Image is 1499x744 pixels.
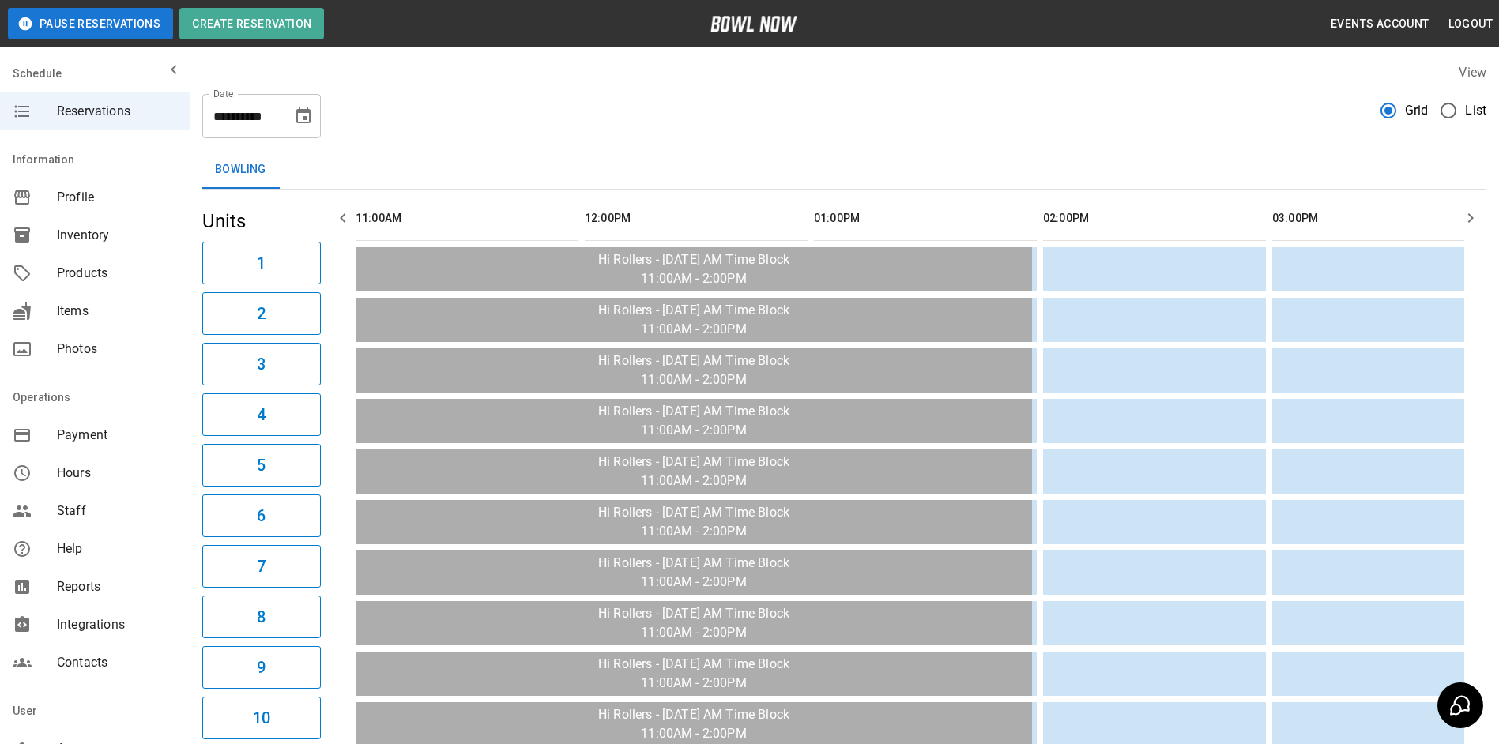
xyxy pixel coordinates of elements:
span: Hours [57,464,177,483]
button: Bowling [202,151,279,189]
button: Events Account [1324,9,1436,39]
h6: 8 [257,604,266,629]
button: 1 [202,242,321,284]
span: Items [57,302,177,321]
h6: 2 [257,301,266,326]
h6: 5 [257,453,266,478]
th: 11:00AM [356,196,578,241]
button: Pause Reservations [8,8,173,39]
button: 4 [202,393,321,436]
button: 3 [202,343,321,385]
span: Contacts [57,653,177,672]
h6: 4 [257,402,266,427]
h6: 6 [257,503,266,528]
span: Reservations [57,102,177,121]
button: 7 [202,545,321,588]
button: 2 [202,292,321,335]
th: 02:00PM [1043,196,1266,241]
img: logo [710,16,797,32]
span: Help [57,539,177,558]
h6: 9 [257,655,266,680]
span: Staff [57,502,177,520]
div: inventory tabs [202,151,1486,189]
span: Products [57,264,177,283]
button: Create Reservation [179,8,324,39]
button: 8 [202,596,321,638]
button: 6 [202,494,321,537]
h6: 10 [253,705,270,731]
h6: 3 [257,351,266,377]
span: List [1465,101,1486,120]
button: 10 [202,697,321,739]
button: Choose date, selected date is Oct 1, 2025 [288,100,319,132]
span: Reports [57,577,177,596]
button: 9 [202,646,321,689]
span: Integrations [57,615,177,634]
label: View [1459,65,1486,80]
span: Profile [57,188,177,207]
span: Photos [57,340,177,359]
span: Inventory [57,226,177,245]
h6: 7 [257,554,266,579]
span: Grid [1405,101,1429,120]
span: Payment [57,426,177,445]
th: 12:00PM [585,196,808,241]
button: 5 [202,444,321,487]
th: 01:00PM [814,196,1037,241]
button: Logout [1442,9,1499,39]
h6: 1 [257,250,266,276]
h5: Units [202,209,321,234]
